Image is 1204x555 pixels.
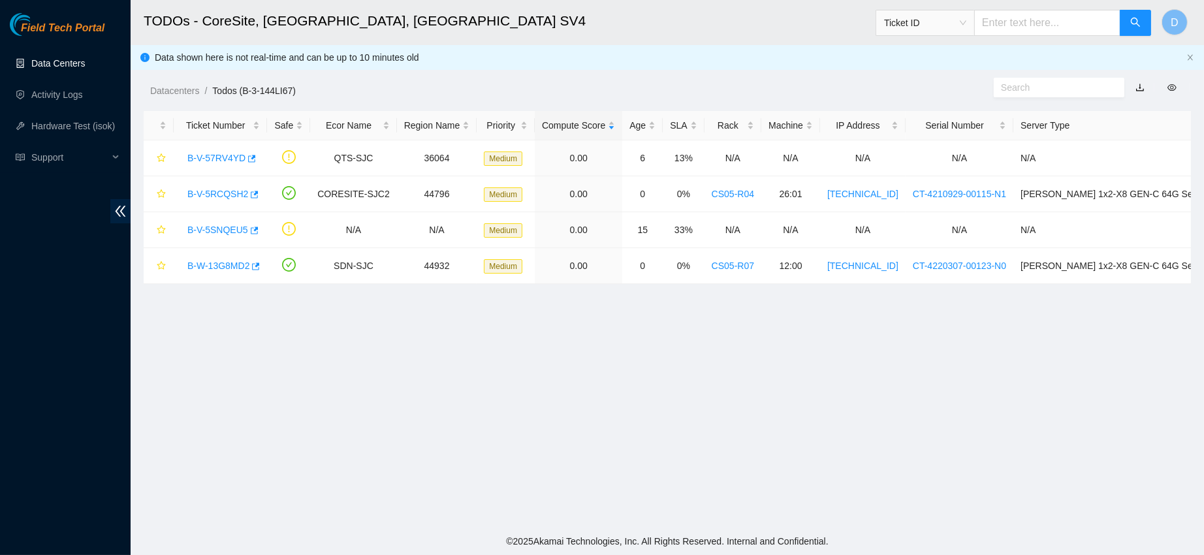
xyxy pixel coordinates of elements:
a: B-V-5SNQEU5 [187,225,248,235]
td: 0.00 [535,248,622,284]
span: exclamation-circle [282,150,296,164]
footer: © 2025 Akamai Technologies, Inc. All Rights Reserved. Internal and Confidential. [131,528,1204,555]
a: [TECHNICAL_ID] [827,261,898,271]
td: N/A [761,212,820,248]
td: N/A [761,140,820,176]
td: 26:01 [761,176,820,212]
td: 0.00 [535,140,622,176]
a: B-V-57RV4YD [187,153,246,163]
a: [TECHNICAL_ID] [827,189,898,199]
td: QTS-SJC [310,140,396,176]
td: 0% [663,176,704,212]
td: 36064 [397,140,477,176]
td: N/A [820,212,906,248]
a: Akamai TechnologiesField Tech Portal [10,24,104,40]
span: Medium [484,187,522,202]
a: B-V-5RCQSH2 [187,189,248,199]
span: read [16,153,25,162]
button: star [151,219,166,240]
td: 15 [622,212,663,248]
button: star [151,183,166,204]
a: Data Centers [31,58,85,69]
td: 13% [663,140,704,176]
td: SDN-SJC [310,248,396,284]
a: CS05-R04 [712,189,754,199]
input: Enter text here... [974,10,1120,36]
span: eye [1167,83,1177,92]
td: 44796 [397,176,477,212]
a: download [1135,82,1145,93]
td: N/A [906,140,1013,176]
a: CT-4210929-00115-N1 [913,189,1006,199]
span: star [157,261,166,272]
button: download [1126,77,1154,98]
a: B-W-13G8MD2 [187,261,249,271]
span: search [1130,17,1141,29]
button: star [151,148,166,168]
span: check-circle [282,186,296,200]
button: search [1120,10,1151,36]
td: CORESITE-SJC2 [310,176,396,212]
td: 33% [663,212,704,248]
span: double-left [110,199,131,223]
span: Ticket ID [884,13,966,33]
td: N/A [705,212,761,248]
span: Support [31,144,108,170]
td: 12:00 [761,248,820,284]
td: N/A [906,212,1013,248]
a: Activity Logs [31,89,83,100]
a: Todos (B-3-144LI67) [212,86,296,96]
a: CT-4220307-00123-N0 [913,261,1006,271]
button: close [1186,54,1194,62]
span: Medium [484,223,522,238]
td: 0.00 [535,212,622,248]
span: D [1171,14,1179,31]
button: star [151,255,166,276]
span: close [1186,54,1194,61]
td: N/A [820,140,906,176]
td: N/A [705,140,761,176]
td: 6 [622,140,663,176]
span: star [157,225,166,236]
td: N/A [310,212,396,248]
span: exclamation-circle [282,222,296,236]
span: / [204,86,207,96]
a: Hardware Test (isok) [31,121,115,131]
td: 0 [622,176,663,212]
td: 0 [622,248,663,284]
span: Medium [484,151,522,166]
a: CS05-R07 [712,261,754,271]
td: 0% [663,248,704,284]
a: Datacenters [150,86,199,96]
input: Search [1001,80,1107,95]
td: 44932 [397,248,477,284]
span: star [157,189,166,200]
span: Field Tech Portal [21,22,104,35]
span: star [157,153,166,164]
td: N/A [397,212,477,248]
td: 0.00 [535,176,622,212]
span: Medium [484,259,522,274]
span: check-circle [282,258,296,272]
img: Akamai Technologies [10,13,66,36]
button: D [1162,9,1188,35]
